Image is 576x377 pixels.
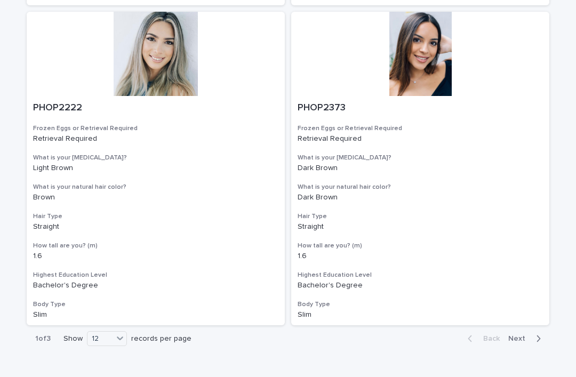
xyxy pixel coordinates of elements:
[298,124,543,133] h3: Frozen Eggs or Retrieval Required
[298,154,543,162] h3: What is your [MEDICAL_DATA]?
[33,310,278,319] p: Slim
[33,134,278,143] p: Retrieval Required
[33,222,278,231] p: Straight
[33,271,278,279] h3: Highest Education Level
[298,310,543,319] p: Slim
[298,242,543,250] h3: How tall are you? (m)
[27,12,285,326] a: PHOP2222Frozen Eggs or Retrieval RequiredRetrieval RequiredWhat is your [MEDICAL_DATA]?Light Brow...
[33,193,278,202] p: Brown
[33,102,278,114] p: PHOP2222
[298,300,543,309] h3: Body Type
[298,212,543,221] h3: Hair Type
[298,183,543,191] h3: What is your natural hair color?
[27,326,59,352] p: 1 of 3
[33,252,278,261] p: 1.6
[33,300,278,309] h3: Body Type
[298,134,543,143] p: Retrieval Required
[33,183,278,191] h3: What is your natural hair color?
[477,335,500,342] span: Back
[298,252,543,261] p: 1.6
[33,164,278,173] p: Light Brown
[298,222,543,231] p: Straight
[33,124,278,133] h3: Frozen Eggs or Retrieval Required
[298,281,543,290] p: Bachelor's Degree
[298,164,543,173] p: Dark Brown
[33,281,278,290] p: Bachelor's Degree
[291,12,549,326] a: PHOP2373Frozen Eggs or Retrieval RequiredRetrieval RequiredWhat is your [MEDICAL_DATA]?Dark Brown...
[298,193,543,202] p: Dark Brown
[298,102,543,114] p: PHOP2373
[298,271,543,279] h3: Highest Education Level
[33,154,278,162] h3: What is your [MEDICAL_DATA]?
[33,242,278,250] h3: How tall are you? (m)
[131,334,191,343] p: records per page
[459,334,504,343] button: Back
[87,333,113,344] div: 12
[504,334,549,343] button: Next
[33,212,278,221] h3: Hair Type
[63,334,83,343] p: Show
[508,335,532,342] span: Next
